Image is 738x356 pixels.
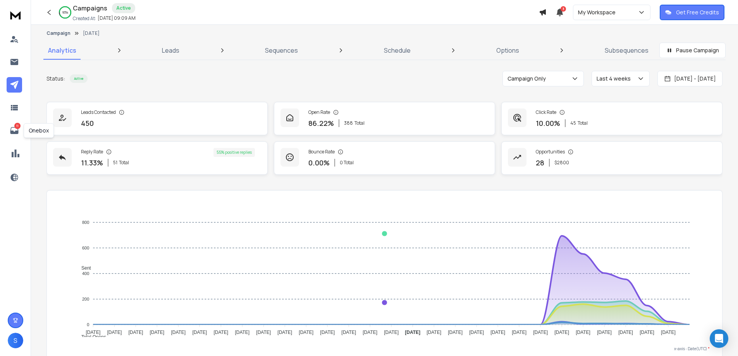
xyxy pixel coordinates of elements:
span: Total [119,160,129,166]
tspan: [DATE] [469,330,484,335]
tspan: [DATE] [427,330,441,335]
a: Click Rate10.00%45Total [501,102,723,135]
p: 450 [81,118,94,129]
button: Campaign [46,30,71,36]
span: 51 [113,160,117,166]
a: Analytics [43,41,81,60]
a: Options [492,41,524,60]
div: Active [70,74,88,83]
div: Active [112,3,135,13]
a: 11 [7,123,22,138]
p: Get Free Credits [676,9,719,16]
a: Leads Contacted450 [46,102,268,135]
a: Leads [157,41,184,60]
p: Subsequences [605,46,649,55]
p: Opportunities [536,149,565,155]
span: Sent [76,265,91,271]
span: Total [578,120,588,126]
span: 388 [344,120,353,126]
span: Total Opens [76,334,106,340]
p: x-axis : Date(UTC) [59,346,710,352]
p: Created At: [73,15,96,22]
span: 3 [561,6,566,12]
div: Onebox [24,123,54,138]
p: 28 [536,157,544,168]
tspan: 600 [82,246,89,250]
tspan: [DATE] [512,330,526,335]
tspan: [DATE] [86,330,100,335]
p: Reply Rate [81,149,103,155]
p: Leads Contacted [81,109,116,115]
tspan: [DATE] [448,330,463,335]
tspan: [DATE] [640,330,654,335]
p: 93 % [62,10,68,15]
p: Options [496,46,519,55]
p: 11.33 % [81,157,103,168]
button: [DATE] - [DATE] [657,71,723,86]
p: Status: [46,75,65,83]
tspan: [DATE] [554,330,569,335]
tspan: [DATE] [235,330,249,335]
div: Open Intercom Messenger [710,329,728,348]
a: Schedule [379,41,415,60]
p: Open Rate [308,109,330,115]
p: Analytics [48,46,76,55]
p: [DATE] [83,30,100,36]
tspan: [DATE] [384,330,399,335]
button: Pause Campaign [659,43,726,58]
a: Sequences [260,41,303,60]
p: Schedule [384,46,411,55]
tspan: [DATE] [490,330,505,335]
tspan: [DATE] [213,330,228,335]
a: Reply Rate11.33%51Total55% positive replies [46,141,268,175]
p: [DATE] 09:09 AM [98,15,136,21]
span: Total [354,120,365,126]
a: Subsequences [600,41,653,60]
span: 45 [570,120,576,126]
tspan: [DATE] [661,330,676,335]
p: Leads [162,46,179,55]
tspan: [DATE] [576,330,590,335]
tspan: [DATE] [192,330,207,335]
tspan: 0 [87,322,89,327]
tspan: [DATE] [107,330,122,335]
button: S [8,333,23,348]
tspan: [DATE] [363,330,377,335]
tspan: [DATE] [256,330,271,335]
tspan: [DATE] [171,330,186,335]
p: Campaign Only [507,75,549,83]
img: logo [8,8,23,22]
p: 0.00 % [308,157,330,168]
p: 86.22 % [308,118,334,129]
p: Bounce Rate [308,149,335,155]
a: Bounce Rate0.00%0 Total [274,141,495,175]
a: Open Rate86.22%388Total [274,102,495,135]
p: Click Rate [536,109,556,115]
p: My Workspace [578,9,619,16]
tspan: [DATE] [299,330,313,335]
tspan: [DATE] [597,330,612,335]
a: Opportunities28$2800 [501,141,723,175]
tspan: 400 [82,271,89,276]
tspan: [DATE] [128,330,143,335]
p: 0 Total [340,160,354,166]
tspan: [DATE] [405,330,420,335]
p: Sequences [265,46,298,55]
tspan: [DATE] [618,330,633,335]
h1: Campaigns [73,3,107,13]
tspan: [DATE] [533,330,548,335]
button: Get Free Credits [660,5,724,20]
p: Last 4 weeks [597,75,634,83]
p: $ 2800 [554,160,569,166]
tspan: [DATE] [341,330,356,335]
tspan: [DATE] [150,330,164,335]
tspan: 800 [82,220,89,225]
p: 11 [14,123,21,129]
tspan: [DATE] [320,330,335,335]
p: 10.00 % [536,118,560,129]
tspan: [DATE] [277,330,292,335]
div: 55 % positive replies [213,148,255,157]
tspan: 200 [82,297,89,301]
